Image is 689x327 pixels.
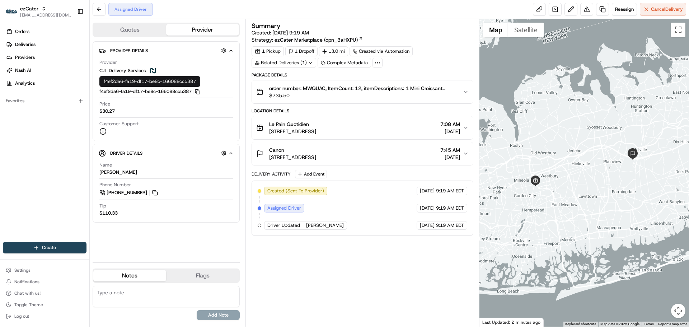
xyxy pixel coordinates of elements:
a: Providers [3,52,89,63]
span: Analytics [15,80,35,87]
span: Orders [15,28,29,35]
button: Chat with us! [3,288,86,298]
span: [DATE] [420,222,435,229]
img: 1736555255976-a54dd68f-1ca7-489b-9aae-adbdc363a1c4 [7,69,20,81]
div: Start new chat [24,69,118,76]
button: Log out [3,311,86,321]
a: Orders [3,26,89,37]
button: Show satellite imagery [508,23,544,37]
button: Add Event [295,170,327,178]
button: Le Pain Quotidien[STREET_ADDRESS]7:08 AM[DATE] [252,116,473,139]
div: $110.33 [99,210,118,216]
span: [PHONE_NUMBER] [107,190,147,196]
span: Canon [269,146,284,154]
a: 📗Knowledge Base [4,101,58,114]
button: Canon[STREET_ADDRESS]7:45 AM[DATE] [252,142,473,165]
div: Favorites [3,95,86,107]
span: Chat with us! [14,290,41,296]
div: We're available if you need us! [24,76,91,81]
button: Provider Details [99,45,234,56]
span: 7:08 AM [440,121,460,128]
input: Clear [19,46,118,54]
span: Le Pain Quotidien [269,121,309,128]
a: Created via Automation [350,46,413,56]
span: $735.50 [269,92,457,99]
div: 💻 [61,105,66,111]
a: Terms [644,322,654,326]
span: [PERSON_NAME] [306,222,344,229]
span: [STREET_ADDRESS] [269,154,316,161]
button: ezCater [20,5,38,12]
span: Nash AI [15,67,31,74]
button: Map camera controls [671,304,685,318]
span: [DATE] [420,205,435,211]
img: Nash [7,7,22,22]
span: ezCater Marketplace (opn_3aHXPU) [275,36,358,43]
span: Created: [252,29,309,36]
span: Provider [99,59,117,66]
button: order number: MWQUAC, ItemCount: 12, itemDescriptions: 1 Mini Croissant Sandwiches, 1 Mini Croiss... [252,80,473,103]
h3: Summary [252,23,281,29]
div: Strategy: [252,36,363,43]
button: CancelDelivery [640,3,686,16]
span: Providers [15,54,35,61]
span: [EMAIL_ADDRESS][DOMAIN_NAME] [20,12,71,18]
div: 1 Dropoff [285,46,318,56]
span: Name [99,162,112,168]
a: ezCater Marketplace (opn_3aHXPU) [275,36,363,43]
a: Open this area in Google Maps (opens a new window) [481,317,505,327]
span: Cancel Delivery [651,6,683,13]
a: Deliveries [3,39,89,50]
span: Phone Number [99,182,131,188]
a: Report a map error [658,322,687,326]
button: Start new chat [122,71,131,79]
span: Driver Updated [267,222,300,229]
button: f4ef2da6-fa19-df17-be8c-166088cc5387 [99,88,200,95]
div: f4ef2da6-fa19-df17-be8c-166088cc5387 [99,76,200,87]
span: 7:45 AM [440,146,460,154]
button: Reassign [612,3,637,16]
button: Show street map [483,23,508,37]
a: [PHONE_NUMBER] [99,189,159,197]
span: Log out [14,313,29,319]
img: Google [481,317,505,327]
span: Map data ©2025 Google [600,322,639,326]
span: $30.27 [99,108,115,115]
span: 9:19 AM EDT [436,188,464,194]
span: order number: MWQUAC, ItemCount: 12, itemDescriptions: 1 Mini Croissant Sandwiches, 1 Mini Croiss... [269,85,457,92]
button: Provider [166,24,239,36]
span: Price [99,101,110,107]
span: API Documentation [68,104,115,111]
span: Created (Sent To Provider) [267,188,324,194]
span: 9:19 AM EDT [436,205,464,211]
button: Driver Details [99,147,234,159]
button: Notes [93,270,166,281]
span: 9:19 AM EDT [436,222,464,229]
a: 💻API Documentation [58,101,118,114]
span: Assigned Driver [267,205,301,211]
a: Analytics [3,78,89,89]
span: Knowledge Base [14,104,55,111]
img: nash.svg [149,66,157,75]
div: Complex Metadata [318,58,371,68]
button: Keyboard shortcuts [565,322,596,327]
button: Notifications [3,277,86,287]
span: [DATE] [440,128,460,135]
button: Settings [3,265,86,275]
img: ezCater [6,9,17,14]
div: Last Updated: 2 minutes ago [479,318,544,327]
button: Create [3,242,86,253]
span: [STREET_ADDRESS] [269,128,316,135]
p: Welcome 👋 [7,29,131,40]
a: Powered byPylon [51,121,87,127]
div: 📗 [7,105,13,111]
span: Reassign [615,6,634,13]
span: Driver Details [110,150,142,156]
span: Provider Details [110,48,148,53]
span: Deliveries [15,41,36,48]
div: 13.0 mi [319,46,348,56]
div: 1 Pickup [252,46,284,56]
span: Customer Support [99,121,139,127]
